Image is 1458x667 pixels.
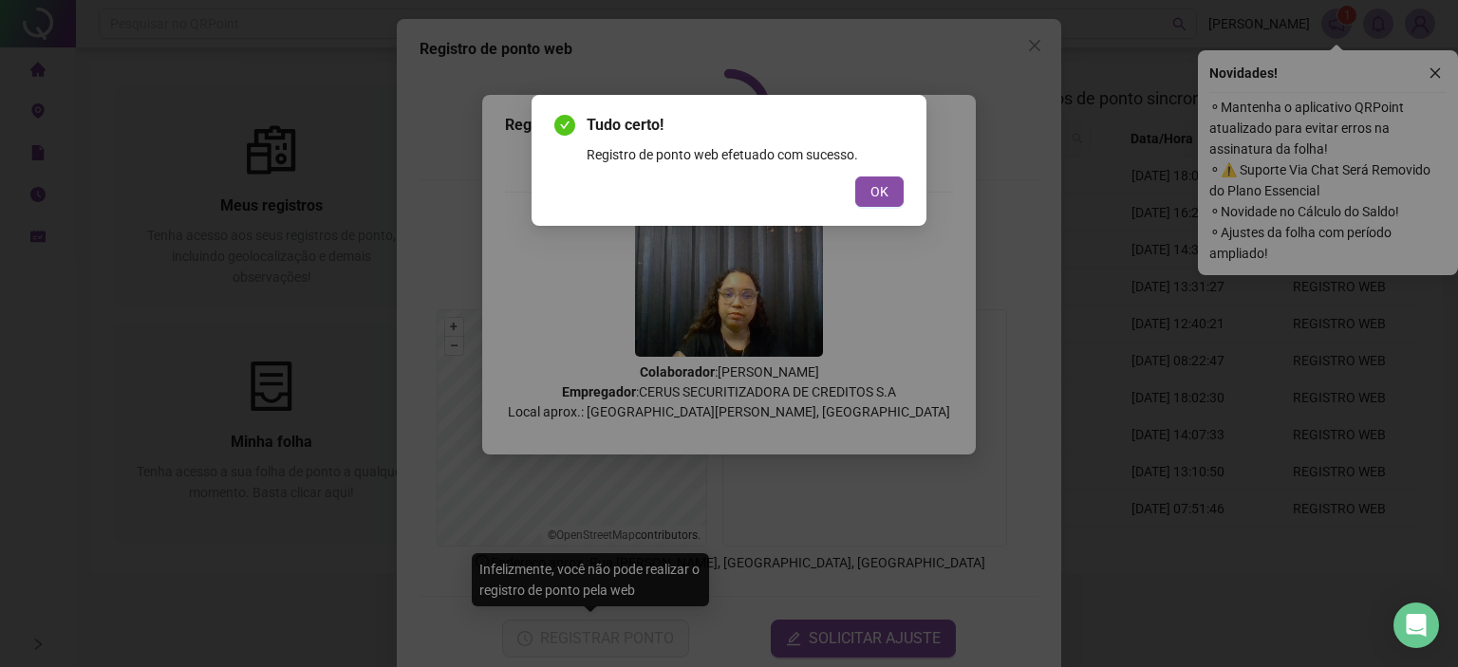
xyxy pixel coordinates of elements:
[855,176,904,207] button: OK
[587,114,904,137] span: Tudo certo!
[554,115,575,136] span: check-circle
[870,181,888,202] span: OK
[587,144,904,165] div: Registro de ponto web efetuado com sucesso.
[1393,602,1439,648] div: Open Intercom Messenger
